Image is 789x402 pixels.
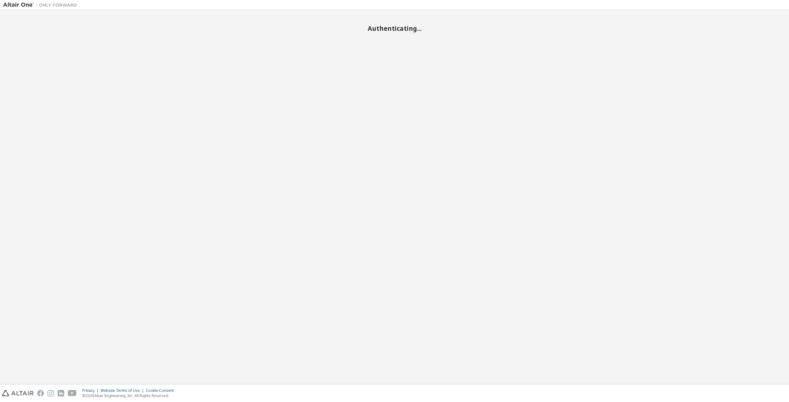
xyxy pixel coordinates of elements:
div: Website Terms of Use [100,388,146,393]
img: instagram.svg [47,390,54,396]
img: altair_logo.svg [2,390,34,396]
img: linkedin.svg [58,390,64,396]
p: © 2025 Altair Engineering, Inc. All Rights Reserved. [82,393,178,398]
img: youtube.svg [68,390,77,396]
div: Privacy [82,388,100,393]
h2: Authenticating... [3,24,786,32]
img: facebook.svg [37,390,44,396]
div: Cookie Consent [146,388,178,393]
img: Altair One [3,2,80,8]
